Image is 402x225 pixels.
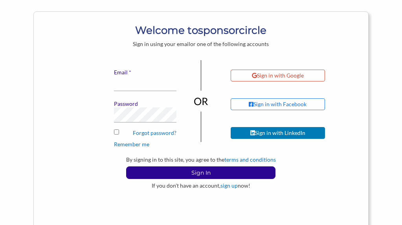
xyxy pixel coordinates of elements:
div: Sign in with Facebook [249,101,307,108]
a: sign up [220,182,238,189]
input: Remember me [114,129,119,135]
img: or-divider-vertical-04be836281eac2ff1e2d8b3dc99963adb0027f4cd6cf8dbd6b945673e6b3c68b.png [194,60,209,142]
div: By signing in to this site, you agree to the If you don't have an account, now! [90,156,312,189]
b: sponsor [198,24,239,37]
h1: Welcome to circle [90,23,312,37]
a: terms and conditions [224,156,276,163]
button: Sign In [126,166,275,179]
a: Forgot password? [133,129,176,136]
label: Password [114,100,176,107]
p: Sign In [127,167,275,179]
a: Sign in with Google [231,70,307,81]
div: Sign in using your email [90,41,312,48]
a: Sign in with Facebook [231,98,307,110]
label: Remember me [114,129,176,148]
div: Sign in with LinkedIn [250,129,305,136]
label: Email [114,69,176,76]
span: or one of the following accounts [190,41,269,47]
a: Sign in with LinkedIn [231,127,307,139]
div: Sign in with Google [252,72,304,79]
